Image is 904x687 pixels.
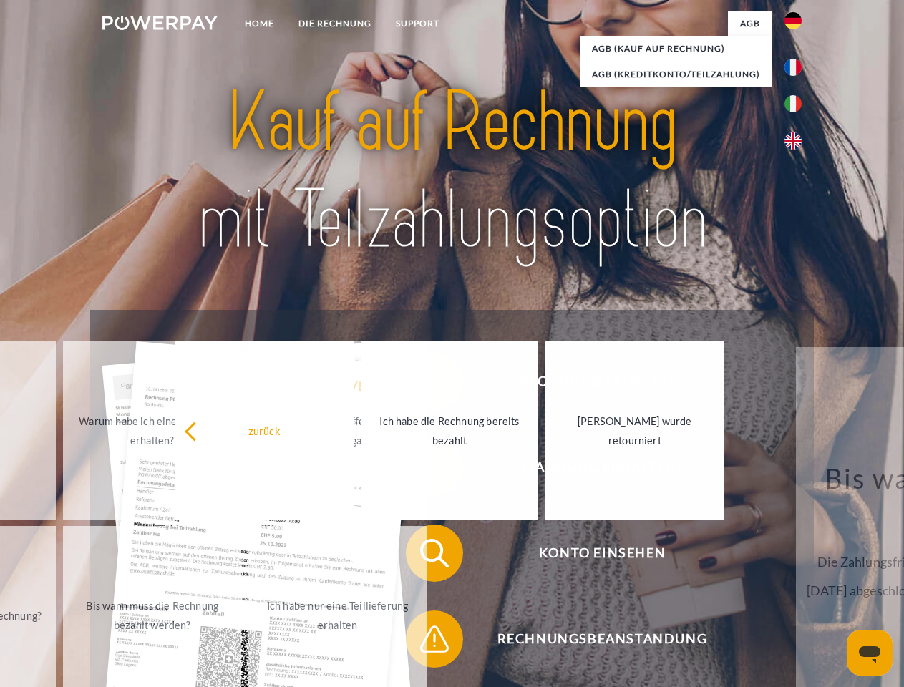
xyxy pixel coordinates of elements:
img: en [784,132,802,150]
div: Ich habe die Rechnung bereits bezahlt [369,411,530,450]
img: title-powerpay_de.svg [137,69,767,274]
iframe: Schaltfläche zum Öffnen des Messaging-Fensters [847,630,893,676]
a: SUPPORT [384,11,452,36]
a: agb [728,11,772,36]
div: zurück [184,421,345,440]
img: fr [784,59,802,76]
button: Rechnungsbeanstandung [406,610,778,668]
div: Warum habe ich eine Rechnung erhalten? [72,411,233,450]
div: Bis wann muss die Rechnung bezahlt werden? [72,596,233,635]
span: Konto einsehen [427,525,777,582]
a: DIE RECHNUNG [286,11,384,36]
div: [PERSON_NAME] wurde retourniert [554,411,715,450]
img: de [784,12,802,29]
img: it [784,95,802,112]
img: logo-powerpay-white.svg [102,16,218,30]
a: Home [233,11,286,36]
div: Ich habe nur eine Teillieferung erhalten [257,596,418,635]
a: AGB (Kreditkonto/Teilzahlung) [580,62,772,87]
a: AGB (Kauf auf Rechnung) [580,36,772,62]
button: Konto einsehen [406,525,778,582]
span: Rechnungsbeanstandung [427,610,777,668]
